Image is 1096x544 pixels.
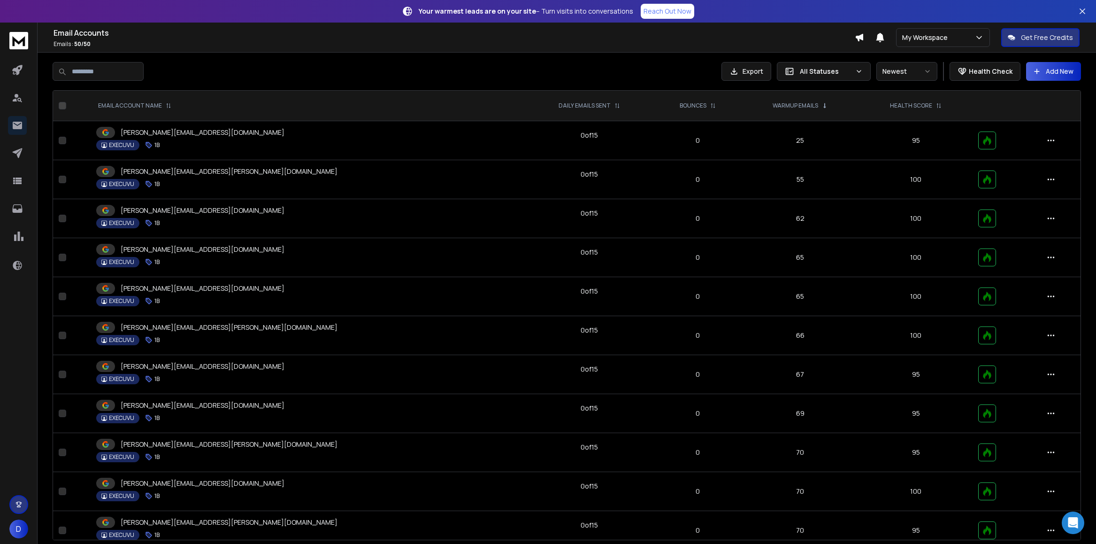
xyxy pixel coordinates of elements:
p: 0 [660,253,736,262]
p: [PERSON_NAME][EMAIL_ADDRESS][DOMAIN_NAME] [121,284,284,293]
p: EXECUVU [109,336,134,344]
a: Reach Out Now [641,4,694,19]
p: [PERSON_NAME][EMAIL_ADDRESS][PERSON_NAME][DOMAIN_NAME] [121,323,337,332]
p: 0 [660,136,736,145]
td: 70 [741,472,859,511]
div: 0 of 15 [581,287,598,296]
p: 1B [154,453,160,461]
button: Get Free Credits [1001,28,1080,47]
td: 65 [741,238,859,277]
p: [PERSON_NAME][EMAIL_ADDRESS][DOMAIN_NAME] [121,245,284,254]
td: 95 [859,394,973,433]
p: 1B [154,297,160,305]
p: EXECUVU [109,492,134,500]
div: 0 of 15 [581,404,598,413]
p: EXECUVU [109,375,134,383]
p: EXECUVU [109,258,134,266]
p: 0 [660,292,736,301]
td: 100 [859,238,973,277]
p: 0 [660,214,736,223]
div: 0 of 15 [581,443,598,452]
p: 1B [154,336,160,344]
p: 1B [154,258,160,266]
strong: Your warmest leads are on your site [419,7,536,16]
td: 69 [741,394,859,433]
p: EXECUVU [109,414,134,422]
p: Emails : [54,40,855,48]
td: 55 [741,160,859,199]
p: [PERSON_NAME][EMAIL_ADDRESS][DOMAIN_NAME] [121,128,284,137]
div: 0 of 15 [581,248,598,257]
td: 95 [859,355,973,394]
p: 0 [660,370,736,379]
div: 0 of 15 [581,326,598,335]
p: [PERSON_NAME][EMAIL_ADDRESS][PERSON_NAME][DOMAIN_NAME] [121,167,337,176]
button: Add New [1026,62,1081,81]
span: 50 / 50 [74,40,91,48]
div: 0 of 15 [581,521,598,530]
p: 1B [154,531,160,539]
p: – Turn visits into conversations [419,7,633,16]
td: 100 [859,472,973,511]
div: EMAIL ACCOUNT NAME [98,102,171,109]
h1: Email Accounts [54,27,855,39]
p: Health Check [969,67,1012,76]
button: Export [721,62,771,81]
p: EXECUVU [109,297,134,305]
p: EXECUVU [109,531,134,539]
p: [PERSON_NAME][EMAIL_ADDRESS][DOMAIN_NAME] [121,401,284,410]
p: 0 [660,448,736,457]
p: Get Free Credits [1021,33,1073,42]
p: [PERSON_NAME][EMAIL_ADDRESS][DOMAIN_NAME] [121,206,284,215]
p: 0 [660,175,736,184]
td: 62 [741,199,859,238]
td: 70 [741,433,859,472]
p: 1B [154,219,160,227]
div: 0 of 15 [581,365,598,374]
div: 0 of 15 [581,482,598,491]
div: 0 of 15 [581,131,598,140]
td: 95 [859,433,973,472]
p: EXECUVU [109,219,134,227]
p: 1B [154,180,160,188]
p: [PERSON_NAME][EMAIL_ADDRESS][PERSON_NAME][DOMAIN_NAME] [121,440,337,449]
button: Newest [876,62,937,81]
p: Reach Out Now [644,7,691,16]
p: DAILY EMAILS SENT [559,102,611,109]
td: 65 [741,277,859,316]
p: 1B [154,492,160,500]
button: D [9,520,28,538]
td: 67 [741,355,859,394]
p: 1B [154,141,160,149]
p: EXECUVU [109,180,134,188]
p: [PERSON_NAME][EMAIL_ADDRESS][DOMAIN_NAME] [121,362,284,371]
p: 1B [154,375,160,383]
td: 25 [741,121,859,160]
td: 100 [859,160,973,199]
p: EXECUVU [109,453,134,461]
p: WARMUP EMAILS [773,102,818,109]
td: 66 [741,316,859,355]
td: 100 [859,199,973,238]
div: Open Intercom Messenger [1062,512,1084,534]
td: 100 [859,316,973,355]
p: 1B [154,414,160,422]
p: My Workspace [902,33,951,42]
button: Health Check [950,62,1020,81]
p: All Statuses [800,67,851,76]
p: 0 [660,487,736,496]
div: 0 of 15 [581,170,598,179]
p: 0 [660,331,736,340]
td: 95 [859,121,973,160]
td: 100 [859,277,973,316]
p: [PERSON_NAME][EMAIL_ADDRESS][PERSON_NAME][DOMAIN_NAME] [121,518,337,527]
p: 0 [660,409,736,418]
p: BOUNCES [680,102,706,109]
p: EXECUVU [109,141,134,149]
div: 0 of 15 [581,209,598,218]
img: logo [9,32,28,49]
p: [PERSON_NAME][EMAIL_ADDRESS][DOMAIN_NAME] [121,479,284,488]
p: HEALTH SCORE [890,102,932,109]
